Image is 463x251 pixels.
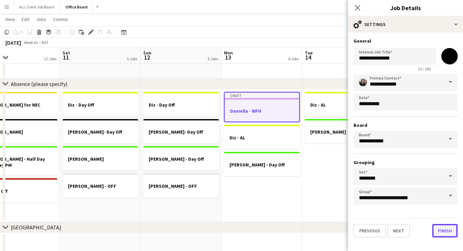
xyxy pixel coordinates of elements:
[63,146,138,170] app-job-card: [PERSON_NAME]
[387,224,410,237] button: Next
[305,92,381,116] app-job-card: Diz - AL
[63,183,138,189] h3: [PERSON_NAME] - OFF
[60,0,93,14] button: Office Board
[224,125,300,149] app-job-card: Diz - AL
[143,102,219,108] h3: Diz - Day Off
[354,159,458,165] h3: Grouping
[63,50,70,56] span: Sat
[412,66,436,71] span: 15 / 140
[63,156,138,162] h3: [PERSON_NAME]
[224,50,233,56] span: Mon
[225,108,299,114] h3: Daniella - WFH
[143,146,219,170] app-job-card: [PERSON_NAME] - Day Off
[5,39,21,46] div: [DATE]
[143,50,151,56] span: Sun
[63,119,138,143] app-job-card: [PERSON_NAME]- Day Off
[354,122,458,128] h3: Board
[22,16,29,22] span: Edit
[432,224,458,237] button: Finish
[224,152,300,176] app-job-card: [PERSON_NAME] - Day Off
[63,92,138,116] app-job-card: Diz - Day Off
[3,15,18,24] a: View
[143,129,219,135] h3: [PERSON_NAME]- Day Off
[304,53,313,61] span: 14
[348,3,463,12] h3: Job Details
[225,93,299,98] div: Draft
[208,56,218,61] div: 5 Jobs
[348,16,463,32] div: Settings
[354,38,458,44] h3: General
[11,81,67,87] div: Absence (please specify)
[143,119,219,143] app-job-card: [PERSON_NAME]- Day Off
[5,16,15,22] span: View
[42,40,49,45] div: BST
[63,102,138,108] h3: Diz - Day Off
[224,135,300,141] h3: Diz - AL
[127,56,137,61] div: 5 Jobs
[305,50,313,56] span: Tue
[288,56,299,61] div: 8 Jobs
[22,40,39,45] span: Week 41
[354,224,386,237] button: Previous
[223,53,233,61] span: 13
[19,15,32,24] a: Edit
[50,15,71,24] a: Comms
[33,15,49,24] a: Jobs
[305,129,381,135] h3: [PERSON_NAME]
[143,183,219,189] h3: [PERSON_NAME] - OFF
[224,92,300,122] app-job-card: DraftDaniella - WFH
[143,92,219,116] app-job-card: Diz - Day Off
[44,56,56,61] div: 12 Jobs
[62,53,70,61] span: 11
[53,16,68,22] span: Comms
[11,224,61,231] div: [GEOGRAPHIC_DATA]
[305,119,381,143] app-job-card: [PERSON_NAME]
[63,173,138,198] app-job-card: [PERSON_NAME] - OFF
[143,173,219,198] app-job-card: [PERSON_NAME] - OFF
[63,129,138,135] h3: [PERSON_NAME]- Day Off
[14,0,60,14] button: ALL Client Job Board
[224,162,300,168] h3: [PERSON_NAME] - Day Off
[36,16,46,22] span: Jobs
[305,102,381,108] h3: Diz - AL
[142,53,151,61] span: 12
[143,156,219,162] h3: [PERSON_NAME] - Day Off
